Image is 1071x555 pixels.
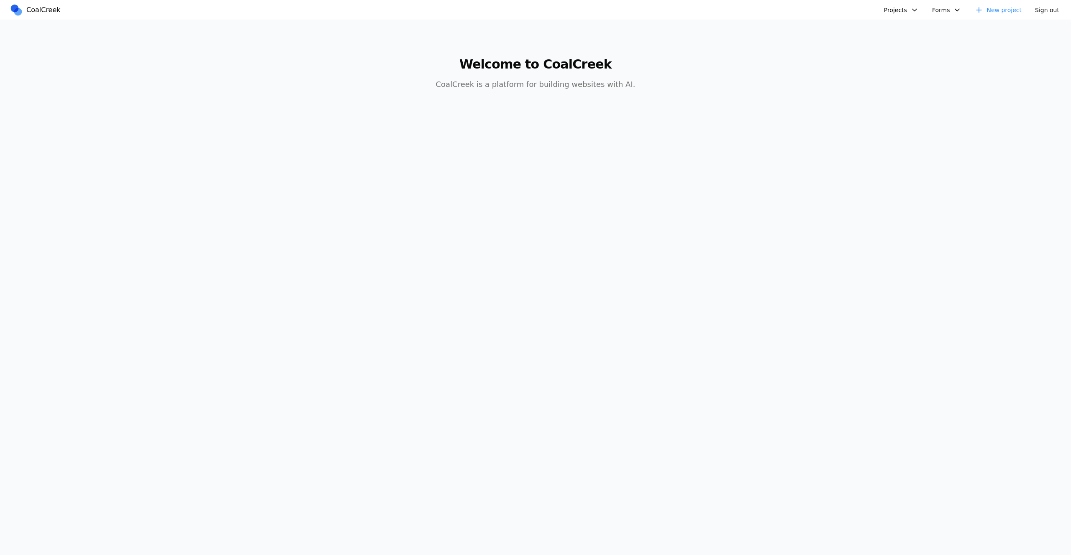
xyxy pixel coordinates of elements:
a: New project [970,4,1027,16]
a: CoalCreek [10,4,64,16]
button: Forms [927,4,967,16]
p: CoalCreek is a platform for building websites with AI. [375,79,696,90]
span: CoalCreek [26,5,61,15]
button: Projects [879,4,924,16]
button: Sign out [1030,4,1064,16]
h1: Welcome to CoalCreek [375,57,696,72]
